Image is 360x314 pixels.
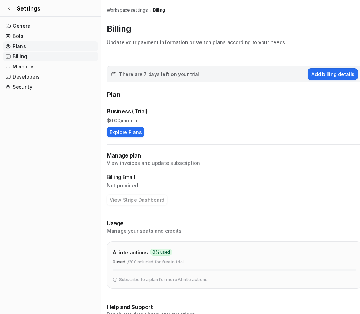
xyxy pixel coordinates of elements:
[107,127,144,137] button: Explore Plans
[3,52,98,61] a: Billing
[3,62,98,72] a: Members
[119,71,199,78] span: There are 7 days left on your trial
[3,82,98,92] a: Security
[3,31,98,41] a: Bots
[308,68,358,80] button: Add billing details
[107,195,167,205] button: View Stripe Dashboard
[150,249,172,256] span: 0 % used
[119,276,207,283] p: Subscribe to a plan for more AI interactions
[3,41,98,51] a: Plans
[17,4,40,13] span: Settings
[3,72,98,82] a: Developers
[153,7,165,13] a: Billing
[113,249,148,256] p: AI interactions
[107,7,148,13] a: Workspace settings
[111,72,116,77] img: calender-icon.svg
[127,259,184,265] p: / 200 included for free in trial
[3,21,98,31] a: General
[113,259,125,265] p: 0 used
[107,107,148,115] p: Business (Trial)
[150,7,151,13] span: /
